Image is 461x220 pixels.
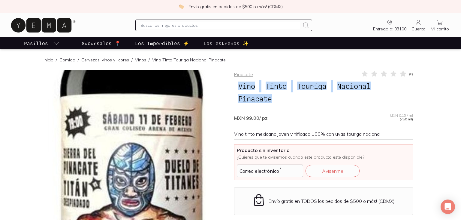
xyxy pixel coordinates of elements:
[202,37,250,49] a: Los estrenos ✨
[135,57,146,63] a: Vinos
[333,80,375,92] span: Nacional
[268,198,395,204] p: ¡Envío gratis en TODOS los pedidos de $500 o más! (CDMX)
[179,4,184,9] img: check
[293,80,331,92] span: Touriga
[146,57,152,63] span: /
[44,57,53,63] a: Inicio
[81,57,129,63] a: Cervezas, vinos y licores
[306,165,360,177] button: Avísenme
[431,26,449,32] span: Mi carrito
[237,154,410,160] p: ¿Quieres que te avisemos cuando este producto esté disponible?
[80,37,122,49] a: Sucursales 📍
[234,131,413,137] div: Vino tinto mexicano joven vinificado 100% con uvas touriga nacional.
[75,57,81,63] span: /
[53,57,59,63] span: /
[23,37,61,49] a: pasillo-todos-link
[140,22,300,29] input: Busca los mejores productos
[203,40,249,47] p: Los estrenos ✨
[400,117,413,121] span: (750 ml)
[135,40,189,47] p: Los Imperdibles ⚡️
[24,40,48,47] p: Pasillos
[237,147,410,153] span: Producto sin inventario
[252,194,265,206] img: Envío
[152,57,226,63] p: Vino Tinto Touriga Nacional Pinacate
[373,26,406,32] span: Entrega a: 03100
[261,80,291,92] span: Tinto
[441,200,455,214] div: Open Intercom Messenger
[409,72,413,76] span: ( 0 )
[129,57,135,63] span: /
[428,19,451,32] a: Mi carrito
[409,19,428,32] a: Cuenta
[134,37,190,49] a: Los Imperdibles ⚡️
[234,93,276,104] span: Pinacate
[411,26,426,32] span: Cuenta
[59,57,75,63] a: Comida
[234,80,259,92] span: Vino
[234,115,267,121] span: MXN 99.00 / pz
[390,114,413,117] span: MXN 0.13 / ml
[371,19,409,32] a: Entrega a: 03100
[82,40,121,47] p: Sucursales 📍
[188,4,283,10] p: ¡Envío gratis en pedidos de $500 o más! (CDMX)
[234,71,253,77] a: Pinacate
